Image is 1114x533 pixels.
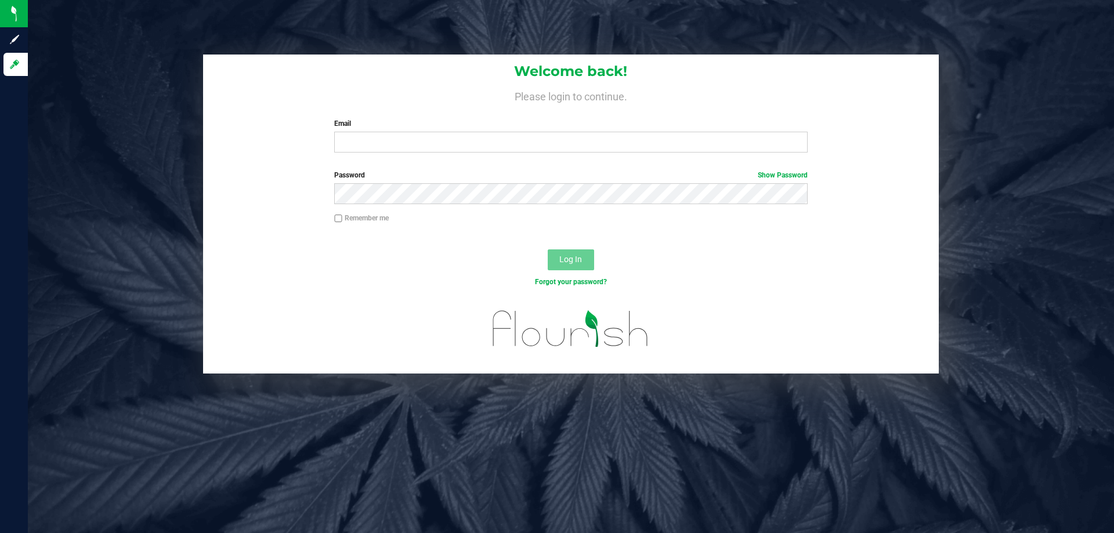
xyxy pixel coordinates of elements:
[559,255,582,264] span: Log In
[548,249,594,270] button: Log In
[203,64,939,79] h1: Welcome back!
[334,171,365,179] span: Password
[9,59,20,70] inline-svg: Log in
[758,171,808,179] a: Show Password
[203,88,939,102] h4: Please login to continue.
[334,215,342,223] input: Remember me
[334,118,807,129] label: Email
[9,34,20,45] inline-svg: Sign up
[479,299,663,358] img: flourish_logo.svg
[334,213,389,223] label: Remember me
[535,278,607,286] a: Forgot your password?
